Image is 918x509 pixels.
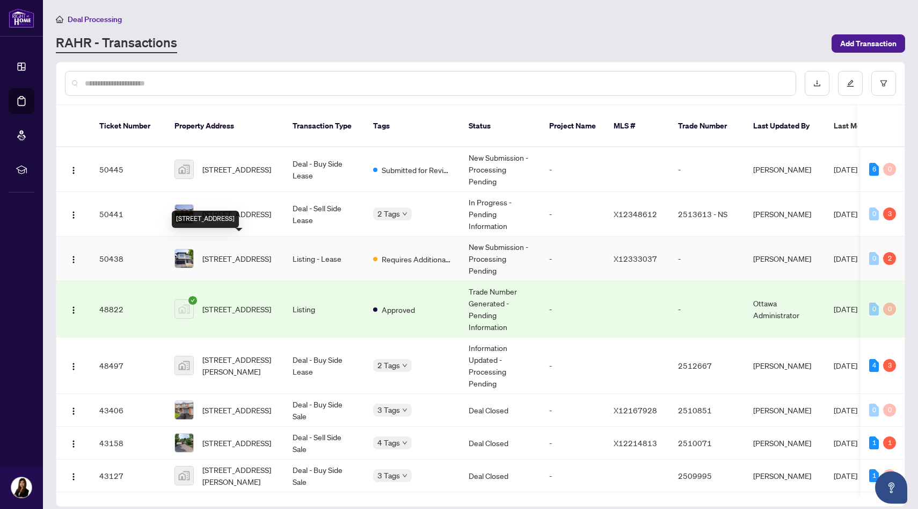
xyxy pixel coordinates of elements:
td: - [541,147,605,192]
td: [PERSON_NAME] [745,192,825,236]
span: [DATE] [834,254,857,263]
td: Ottawa Administrator [745,281,825,338]
div: 0 [869,303,879,316]
td: Trade Number Generated - Pending Information [460,281,541,338]
button: Logo [65,161,82,178]
td: 50445 [91,147,166,192]
span: Deal Processing [68,15,122,24]
td: 43406 [91,394,166,427]
a: RAHR - Transactions [56,34,177,53]
th: Trade Number [669,105,745,147]
button: Logo [65,250,82,267]
td: 2510071 [669,427,745,460]
td: - [541,394,605,427]
td: Deal - Buy Side Lease [284,147,365,192]
span: [STREET_ADDRESS] [202,253,271,264]
div: 1 [869,469,879,482]
div: 0 [883,303,896,316]
img: thumbnail-img [175,356,193,375]
button: download [805,71,829,96]
td: Deal Closed [460,394,541,427]
td: - [541,192,605,236]
div: 6 [869,163,879,176]
span: down [402,407,407,413]
td: Listing [284,281,365,338]
td: Deal - Buy Side Lease [284,338,365,394]
td: Deal - Buy Side Sale [284,460,365,492]
img: thumbnail-img [175,160,193,178]
td: Deal Closed [460,460,541,492]
td: - [541,427,605,460]
span: download [813,80,821,87]
span: [STREET_ADDRESS] [202,437,271,449]
div: 0 [883,404,896,417]
img: thumbnail-img [175,300,193,318]
div: 3 [883,207,896,220]
div: 4 [869,359,879,372]
span: 3 Tags [377,469,400,482]
img: thumbnail-img [175,434,193,452]
span: [STREET_ADDRESS][PERSON_NAME] [202,464,275,488]
span: [DATE] [834,209,857,219]
div: 1 [869,436,879,449]
td: 43127 [91,460,166,492]
span: 2 Tags [377,359,400,371]
span: X12167928 [614,405,657,415]
span: [DATE] [834,361,857,370]
span: Add Transaction [840,35,897,52]
div: 3 [883,359,896,372]
button: filter [871,71,896,96]
span: down [402,473,407,478]
div: 0 [869,207,879,220]
span: [DATE] [834,471,857,481]
th: MLS # [605,105,669,147]
div: 0 [883,163,896,176]
img: thumbnail-img [175,467,193,485]
div: 0 [869,404,879,417]
td: [PERSON_NAME] [745,394,825,427]
span: [DATE] [834,304,857,314]
td: 2512667 [669,338,745,394]
td: 2513613 - NS [669,192,745,236]
div: 2 [883,252,896,265]
td: 50438 [91,236,166,281]
span: [STREET_ADDRESS] [202,404,271,416]
th: Tags [365,105,460,147]
td: 43158 [91,427,166,460]
button: Add Transaction [832,34,905,53]
th: Transaction Type [284,105,365,147]
button: Logo [65,300,82,318]
img: logo [9,8,34,28]
img: Logo [69,306,78,314]
img: Logo [69,407,78,415]
div: 1 [883,436,896,449]
span: down [402,211,407,217]
button: Logo [65,402,82,419]
img: thumbnail-img [175,205,193,223]
div: 0 [883,469,896,482]
td: Deal - Sell Side Lease [284,192,365,236]
th: Status [460,105,541,147]
span: X12333037 [614,254,657,263]
td: 48497 [91,338,166,394]
td: 48822 [91,281,166,338]
img: Logo [69,472,78,481]
button: Logo [65,205,82,223]
td: New Submission - Processing Pending [460,147,541,192]
button: Open asap [875,471,907,504]
span: [DATE] [834,405,857,415]
span: Requires Additional Docs [382,253,451,265]
td: 2509995 [669,460,745,492]
td: - [669,236,745,281]
td: In Progress - Pending Information [460,192,541,236]
span: check-circle [188,296,197,305]
td: Information Updated - Processing Pending [460,338,541,394]
button: Logo [65,467,82,484]
span: 4 Tags [377,436,400,449]
span: home [56,16,63,23]
img: thumbnail-img [175,401,193,419]
td: 2510851 [669,394,745,427]
span: filter [880,80,887,87]
td: - [669,281,745,338]
td: - [541,236,605,281]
